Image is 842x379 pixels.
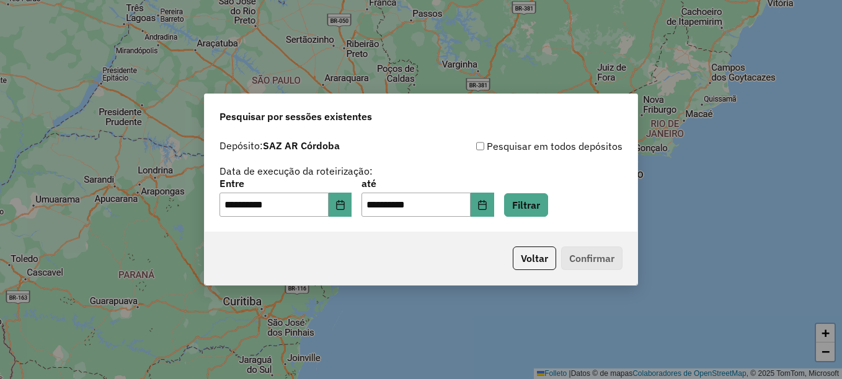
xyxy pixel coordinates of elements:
[219,138,340,153] label: Depósito:
[219,176,352,191] label: Entre
[329,193,352,217] button: Elija la fecha
[487,139,623,154] font: Pesquisar em todos depósitos
[219,163,373,178] label: Data de execução da roteirização:
[504,193,548,217] button: Filtrar
[263,139,340,152] strong: SAZ AR Córdoba
[513,246,556,270] button: Voltar
[361,176,494,191] label: até
[219,109,372,124] span: Pesquisar por sessões existentes
[471,193,494,217] button: Elija la fecha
